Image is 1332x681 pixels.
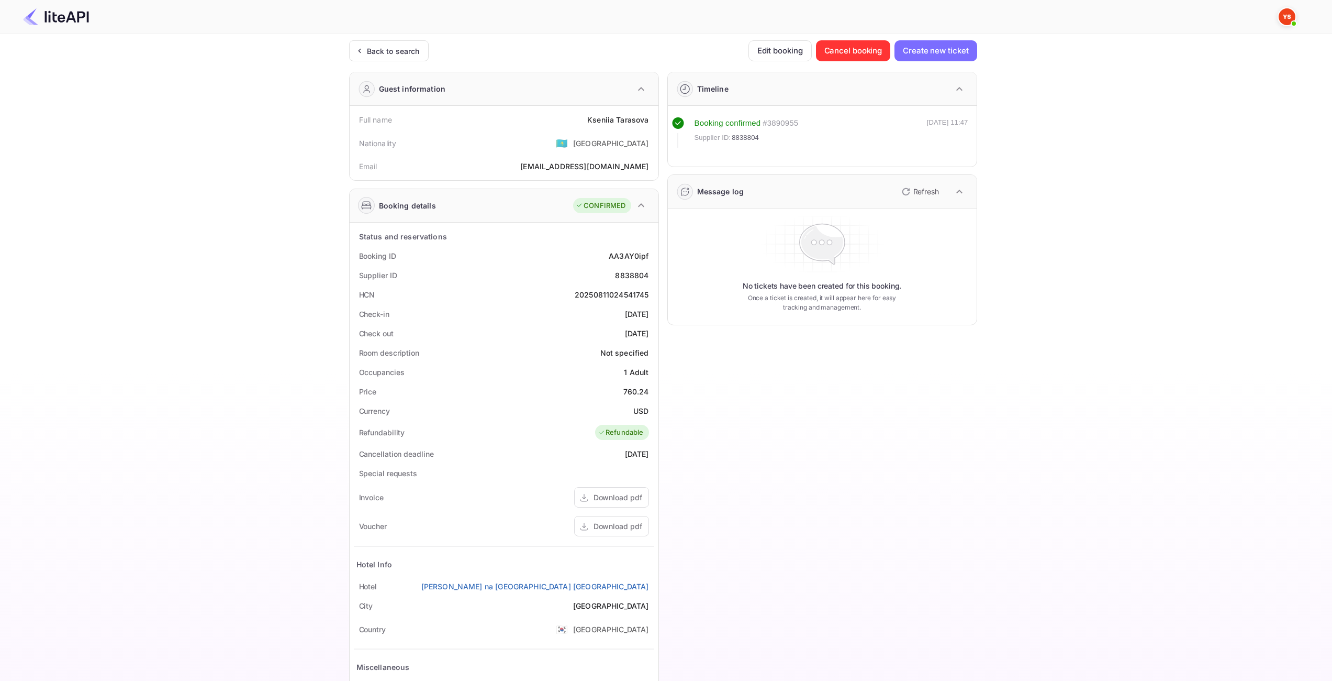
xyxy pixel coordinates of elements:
[927,118,968,126] ya-tr-span: [DATE] 11:47
[359,469,417,478] ya-tr-span: Special requests
[359,348,419,357] ya-tr-span: Room description
[625,328,649,339] div: [DATE]
[816,40,891,61] button: Cancel booking
[697,84,729,93] ya-tr-span: Timeline
[359,271,397,280] ya-tr-span: Supplier ID
[359,407,390,415] ya-tr-span: Currency
[575,289,649,300] div: 20250811024541745
[359,449,434,458] ya-tr-span: Cancellation deadline
[587,115,614,124] ya-tr-span: Kseniia
[556,623,568,635] ya-tr-span: 🇰🇷
[616,115,648,124] ya-tr-span: Tarasova
[633,407,648,415] ya-tr-span: USD
[725,118,760,127] ya-tr-span: confirmed
[697,187,744,196] ya-tr-span: Message log
[359,251,396,260] ya-tr-span: Booking ID
[359,493,384,502] ya-tr-span: Invoice
[695,118,723,127] ya-tr-span: Booking
[903,44,968,58] ya-tr-span: Create new ticket
[594,521,642,532] div: Download pdf
[743,281,902,291] ya-tr-span: No tickets have been created for this booking.
[573,139,649,148] ya-tr-span: [GEOGRAPHIC_DATA]
[913,187,939,196] ya-tr-span: Refresh
[625,448,649,459] div: [DATE]
[573,625,649,634] ya-tr-span: [GEOGRAPHIC_DATA]
[359,139,397,148] ya-tr-span: Nationality
[894,40,977,61] button: Create new ticket
[740,293,905,312] ya-tr-span: Once a ticket is created, it will appear here for easy tracking and management.
[359,290,375,299] ya-tr-span: HCN
[556,134,568,152] span: United States
[356,663,410,672] ya-tr-span: Miscellaneous
[23,8,89,25] img: LiteAPI Logo
[359,625,386,634] ya-tr-span: Country
[359,232,447,241] ya-tr-span: Status and reservations
[359,428,405,437] ya-tr-span: Refundability
[520,162,648,171] ya-tr-span: [EMAIL_ADDRESS][DOMAIN_NAME]
[623,386,649,397] div: 760.24
[695,134,731,141] ya-tr-span: Supplier ID:
[367,47,420,56] ya-tr-span: Back to search
[359,582,377,591] ya-tr-span: Hotel
[732,134,759,141] ya-tr-span: 8838804
[625,309,649,320] div: [DATE]
[556,620,568,639] span: United States
[594,493,642,502] ya-tr-span: Download pdf
[630,368,649,377] ya-tr-span: Adult
[421,582,649,591] ya-tr-span: [PERSON_NAME] na [GEOGRAPHIC_DATA] [GEOGRAPHIC_DATA]
[584,201,625,211] ya-tr-span: CONFIRMED
[356,560,393,569] ya-tr-span: Hotel Info
[824,44,882,58] ya-tr-span: Cancel booking
[896,183,943,200] button: Refresh
[359,387,377,396] ya-tr-span: Price
[379,83,446,94] ya-tr-span: Guest information
[421,581,649,592] a: [PERSON_NAME] na [GEOGRAPHIC_DATA] [GEOGRAPHIC_DATA]
[359,162,377,171] ya-tr-span: Email
[748,40,812,61] button: Edit booking
[763,117,798,129] div: # 3890955
[359,310,389,318] ya-tr-span: Check-in
[615,270,648,281] div: 8838804
[556,137,568,149] ya-tr-span: 🇰🇿
[1279,8,1295,25] img: Yandex Support
[359,329,394,338] ya-tr-span: Check out
[359,368,405,377] ya-tr-span: Occupancies
[359,601,373,610] ya-tr-span: City
[573,601,649,610] ya-tr-span: [GEOGRAPHIC_DATA]
[359,522,387,531] ya-tr-span: Voucher
[606,427,644,438] ya-tr-span: Refundable
[359,115,392,124] ya-tr-span: Full name
[624,368,627,377] ya-tr-span: 1
[600,348,649,357] ya-tr-span: Not specified
[609,251,648,260] ya-tr-span: AA3AY0ipf
[379,200,436,211] ya-tr-span: Booking details
[757,44,803,58] ya-tr-span: Edit booking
